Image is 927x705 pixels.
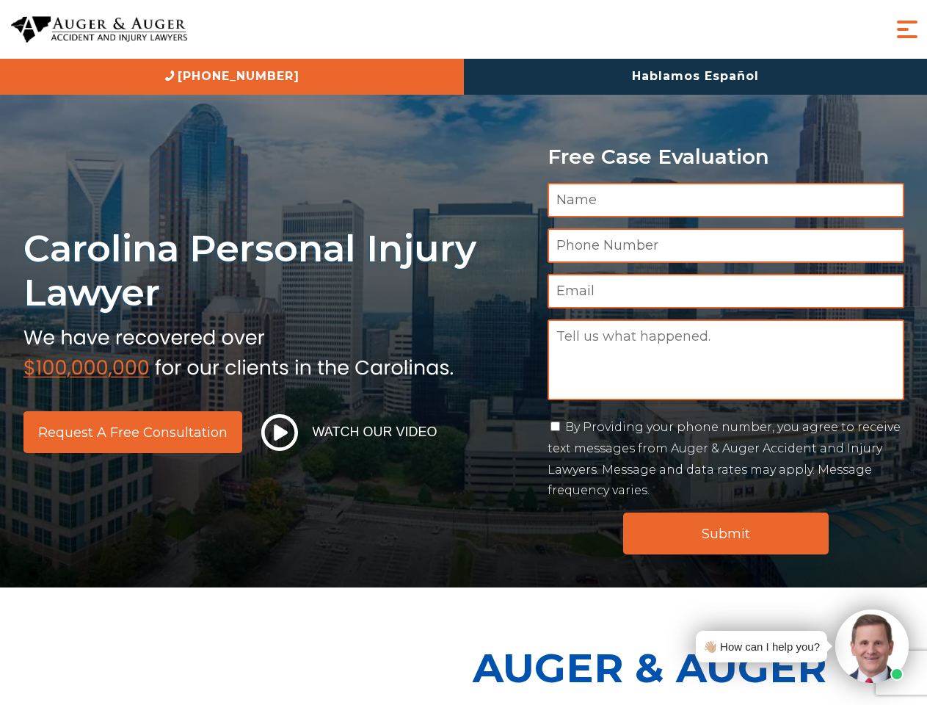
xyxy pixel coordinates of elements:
[23,322,454,378] img: sub text
[623,513,829,554] input: Submit
[548,228,904,263] input: Phone Number
[11,16,187,43] img: Auger & Auger Accident and Injury Lawyers Logo
[23,226,530,315] h1: Carolina Personal Injury Lawyer
[548,420,901,497] label: By Providing your phone number, you agree to receive text messages from Auger & Auger Accident an...
[473,632,919,704] p: Auger & Auger
[835,610,909,683] img: Intaker widget Avatar
[23,411,242,453] a: Request a Free Consultation
[703,637,820,657] div: 👋🏼 How can I help you?
[548,145,904,168] p: Free Case Evaluation
[548,183,904,217] input: Name
[548,274,904,308] input: Email
[38,426,228,439] span: Request a Free Consultation
[257,413,442,452] button: Watch Our Video
[893,15,922,44] button: Menu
